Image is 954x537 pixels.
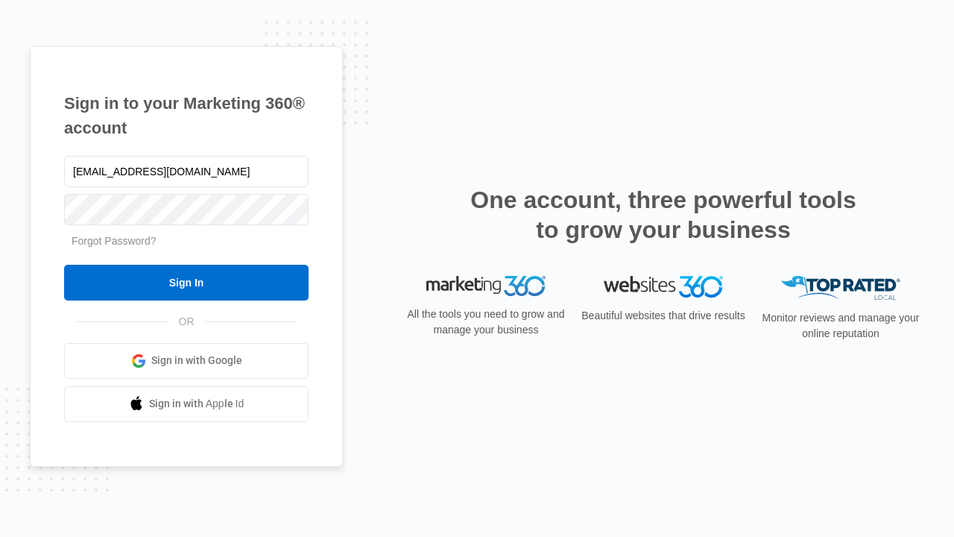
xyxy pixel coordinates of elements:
[64,265,309,301] input: Sign In
[580,308,747,324] p: Beautiful websites that drive results
[64,386,309,422] a: Sign in with Apple Id
[466,185,861,245] h2: One account, three powerful tools to grow your business
[402,307,569,338] p: All the tools you need to grow and manage your business
[149,396,244,412] span: Sign in with Apple Id
[151,353,242,368] span: Sign in with Google
[64,156,309,187] input: Email
[604,276,723,298] img: Websites 360
[781,276,900,301] img: Top Rated Local
[72,235,157,247] a: Forgot Password?
[64,91,309,140] h1: Sign in to your Marketing 360® account
[757,310,924,342] p: Monitor reviews and manage your online reputation
[168,314,205,330] span: OR
[64,343,309,379] a: Sign in with Google
[426,276,546,297] img: Marketing 360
